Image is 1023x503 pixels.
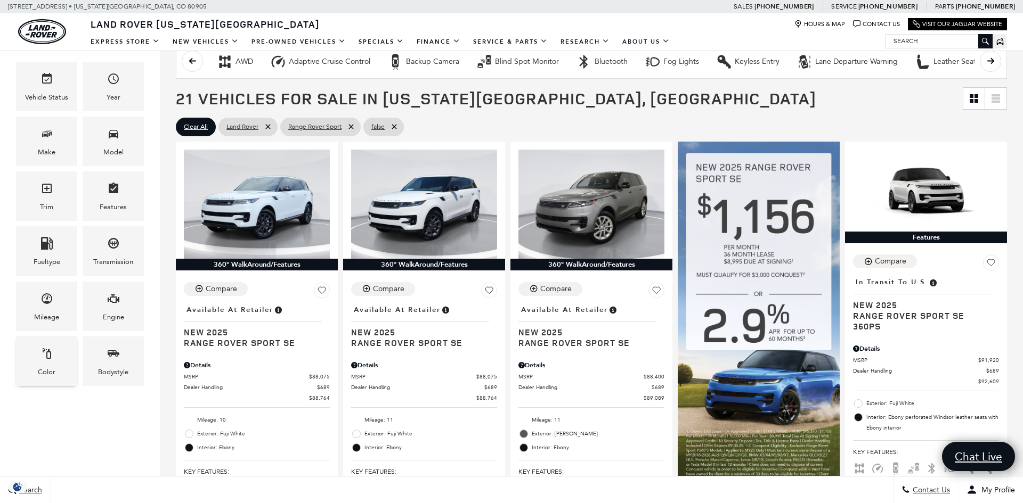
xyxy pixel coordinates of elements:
span: Exterior: Fuji White [197,428,330,439]
span: Interior: Ebony [364,442,497,453]
a: $88,764 [184,394,330,402]
button: Blind Spot MonitorBlind Spot Monitor [470,51,565,73]
img: Land Rover [18,19,66,44]
span: MSRP [351,373,476,381]
span: Dealer Handling [184,383,317,391]
a: Contact Us [853,20,900,28]
div: Year [107,92,120,103]
span: $88,075 [309,373,330,381]
div: Bodystyle [98,366,128,378]
span: Model [107,125,120,146]
a: land-rover [18,19,66,44]
a: $89,089 [518,394,664,402]
div: Fog Lights [663,57,699,67]
div: Blind Spot Monitor [495,57,559,67]
a: In Transit to U.S.New 2025Range Rover Sport SE 360PS [853,275,999,331]
a: Dealer Handling $689 [184,383,330,391]
span: Range Rover Sport SE [518,337,656,348]
a: Available at RetailerNew 2025Range Rover Sport SE [184,302,330,348]
a: Pre-Owned Vehicles [245,32,352,51]
span: Service [831,3,856,10]
span: Color [40,344,53,366]
span: $689 [317,383,330,391]
div: Fueltype [34,256,60,268]
span: Key Features : [518,466,664,477]
div: Leather Seats [933,57,979,67]
span: false [371,120,385,134]
a: EXPRESS STORE [84,32,166,51]
span: $92,609 [978,377,999,385]
div: Backup Camera [387,54,403,70]
span: Key Features : [184,466,330,477]
a: Research [554,32,616,51]
span: Interior: Ebony [532,442,664,453]
div: Make [38,146,55,158]
div: Compare [206,284,237,294]
span: Range Rover Sport [288,120,342,134]
section: Click to Open Cookie Consent Modal [5,481,30,492]
span: Dealer Handling [853,367,986,375]
div: 360° WalkAround/Features [510,259,672,270]
span: Year [107,70,120,92]
span: Range Rover Sport SE [184,337,322,348]
div: Backup Camera [406,57,459,67]
div: ColorColor [16,336,77,386]
span: Engine [107,290,120,311]
div: Mileage [34,311,59,323]
button: Keyless EntryKeyless Entry [710,51,785,73]
div: MakeMake [16,117,77,166]
span: Sales [734,3,753,10]
a: [PHONE_NUMBER] [858,2,918,11]
span: Transmission [107,234,120,256]
div: Compare [373,284,404,294]
button: Open user profile menu [959,476,1023,503]
div: Pricing Details - Range Rover Sport SE [351,360,497,370]
a: Dealer Handling $689 [351,383,497,391]
span: Available at Retailer [186,304,273,316]
div: ModelModel [83,117,144,166]
div: MileageMileage [16,282,77,331]
span: Vehicle [40,70,53,92]
span: My Profile [977,485,1015,494]
span: Key Features : [853,446,999,458]
span: In Transit to U.S. [856,276,928,288]
a: Visit Our Jaguar Website [913,20,1002,28]
span: Interior: Ebony [197,442,330,453]
span: $689 [484,383,497,391]
div: Adaptive Cruise Control [270,54,286,70]
li: Mileage: 10 [184,413,330,427]
span: $88,075 [476,373,497,381]
button: Backup CameraBackup Camera [381,51,465,73]
div: Adaptive Cruise Control [289,57,370,67]
div: Engine [103,311,124,323]
span: Exterior: Fuji White [866,398,999,409]
span: Available at Retailer [354,304,441,316]
div: Compare [875,257,906,266]
span: Features [107,179,120,201]
li: Mileage: 11 [351,413,497,427]
a: Chat Live [942,442,1015,471]
span: Available at Retailer [521,304,608,316]
div: AWD [236,57,253,67]
span: MSRP [518,373,644,381]
span: Fog Lights [944,464,956,471]
a: MSRP $88,075 [351,373,497,381]
div: Features [845,232,1007,243]
div: BodystyleBodystyle [83,336,144,386]
a: Dealer Handling $689 [518,383,664,391]
a: [PHONE_NUMBER] [956,2,1015,11]
span: Fueltype [40,234,53,256]
span: New 2025 [351,327,489,337]
span: Make [40,125,53,146]
div: Keyless Entry [735,57,780,67]
button: Save Vehicle [314,282,330,302]
a: [PHONE_NUMBER] [754,2,814,11]
div: Fog Lights [645,54,661,70]
div: TransmissionTransmission [83,226,144,276]
div: Compare [540,284,572,294]
div: EngineEngine [83,282,144,331]
span: Vehicle is in stock and ready for immediate delivery. Due to demand, availability is subject to c... [441,304,450,316]
img: Opt-Out Icon [5,481,30,492]
button: BluetoothBluetooth [570,51,634,73]
a: Available at RetailerNew 2025Range Rover Sport SE [518,302,664,348]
